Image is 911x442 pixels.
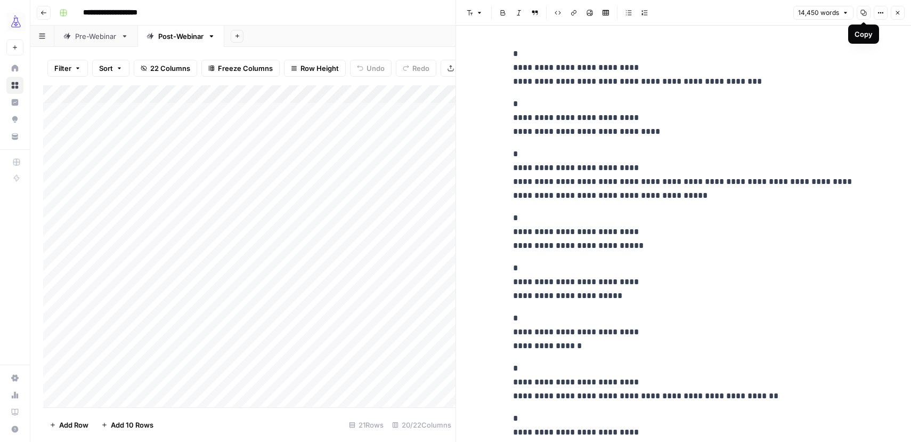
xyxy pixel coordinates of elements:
[6,369,23,387] a: Settings
[201,60,280,77] button: Freeze Columns
[6,9,23,35] button: Workspace: AirOps Growth
[150,63,190,74] span: 22 Columns
[412,63,429,74] span: Redo
[75,31,117,42] div: Pre-Webinar
[855,29,873,39] div: Copy
[99,63,113,74] span: Sort
[92,60,129,77] button: Sort
[111,420,153,430] span: Add 10 Rows
[6,404,23,421] a: Learning Hub
[95,416,160,433] button: Add 10 Rows
[59,420,88,430] span: Add Row
[367,63,385,74] span: Undo
[6,60,23,77] a: Home
[396,60,436,77] button: Redo
[47,60,88,77] button: Filter
[6,421,23,438] button: Help + Support
[218,63,273,74] span: Freeze Columns
[300,63,339,74] span: Row Height
[284,60,346,77] button: Row Height
[6,94,23,111] a: Insights
[6,387,23,404] a: Usage
[54,26,137,47] a: Pre-Webinar
[793,6,853,20] button: 14,450 words
[54,63,71,74] span: Filter
[6,111,23,128] a: Opportunities
[134,60,197,77] button: 22 Columns
[350,60,392,77] button: Undo
[388,416,455,433] div: 20/22 Columns
[6,77,23,94] a: Browse
[798,8,839,18] span: 14,450 words
[137,26,224,47] a: Post-Webinar
[158,31,204,42] div: Post-Webinar
[6,128,23,145] a: Your Data
[43,416,95,433] button: Add Row
[6,12,26,31] img: AirOps Growth Logo
[345,416,388,433] div: 21 Rows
